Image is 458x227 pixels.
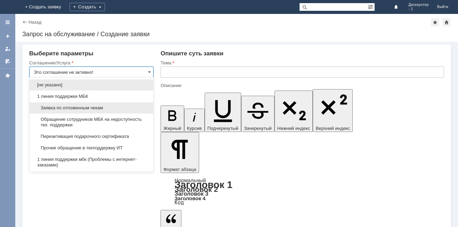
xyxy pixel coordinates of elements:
[34,105,149,111] span: Заявка по отложенным чекам
[174,185,218,193] a: Заголовок 2
[29,61,152,65] div: Соглашение/Услуга
[161,61,443,65] div: Тема
[174,179,232,190] a: Заголовок 1
[244,126,272,131] span: Зачеркнутый
[174,199,184,206] a: Код
[313,89,353,132] button: Верхний индекс
[69,3,105,11] div: Создать
[22,31,451,38] div: Запрос на обслуживание / Создание заявки
[34,145,149,151] span: Прочие обращение в техподдержку ИТ
[34,134,149,139] span: Переактивация подарочного сертификата
[442,18,451,26] div: Сделать домашней страницей
[205,93,241,132] button: Подчеркнутый
[2,31,13,42] a: Создать заявку
[368,3,375,10] span: Расширенный поиск
[29,50,93,57] span: Выберите параметры
[2,43,13,54] a: Мои заявки
[163,167,196,172] span: Формат абзаца
[408,3,429,7] span: Дискаунтер
[28,19,41,25] a: Назад
[163,126,181,131] span: Жирный
[241,96,275,132] button: Зачеркнутый
[34,157,149,168] span: 1 линия поддержки мбк (Проблемы с интернет-заказами)
[34,82,149,88] span: [не указано]
[207,126,238,131] span: Подчеркнутый
[184,109,205,132] button: Курсив
[174,177,206,183] a: Нормальный
[161,50,223,57] span: Опишите суть заявки
[34,94,149,99] span: 1 линия поддержки МБК
[161,132,199,173] button: Формат абзаца
[174,190,208,197] a: Заголовок 3
[431,18,439,26] div: Добавить в избранное
[2,56,13,67] a: Мои согласования
[34,117,149,128] span: Обращение сотрудников МБК на недоступность тех. поддержки
[161,105,184,132] button: Жирный
[161,83,443,88] div: Описание
[174,195,205,201] a: Заголовок 4
[161,178,444,205] div: Формат абзаца
[408,7,429,11] span: - 1
[277,126,310,131] span: Нижний индекс
[275,91,313,132] button: Нижний индекс
[187,126,202,131] span: Курсив
[316,126,350,131] span: Верхний индекс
